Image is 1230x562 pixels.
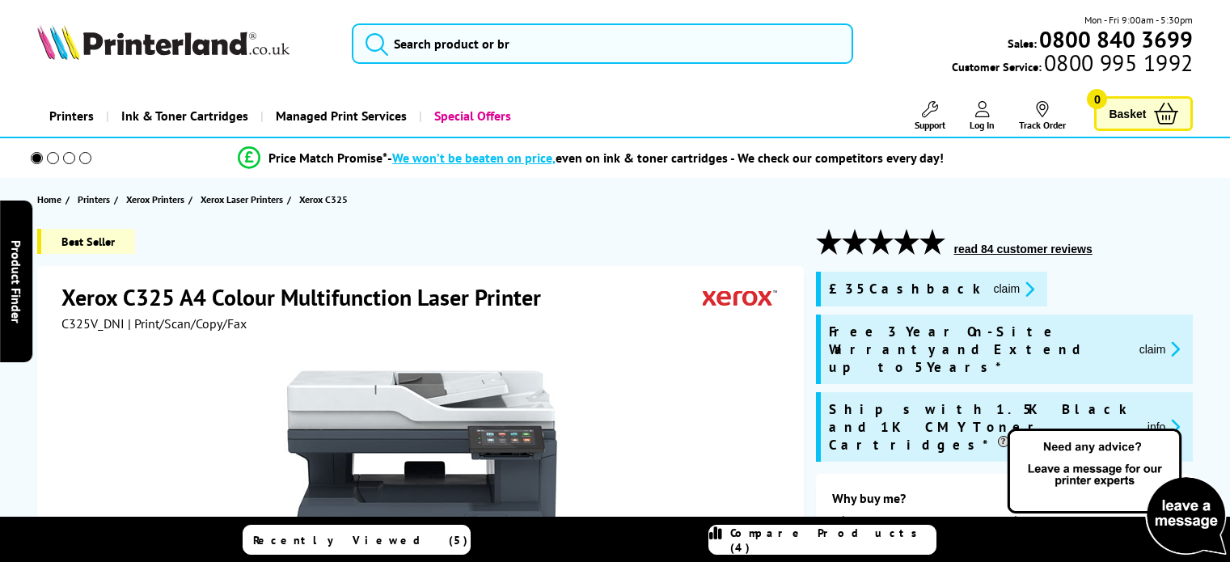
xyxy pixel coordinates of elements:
[201,191,283,208] span: Xerox Laser Printers
[915,119,945,131] span: Support
[106,95,260,137] a: Ink & Toner Cartridges
[299,193,348,205] span: Xerox C325
[1084,12,1193,27] span: Mon - Fri 9:00am - 5:30pm
[1037,32,1193,47] a: 0800 840 3699
[37,191,66,208] a: Home
[61,282,557,312] h1: Xerox C325 A4 Colour Multifunction Laser Printer
[387,150,944,166] div: - even on ink & toner cartridges - We check our competitors every day!
[78,191,114,208] a: Printers
[708,525,936,555] a: Compare Products (4)
[1094,96,1193,131] a: Basket 0
[730,526,936,555] span: Compare Products (4)
[703,282,777,312] img: Xerox
[829,323,1126,376] span: Free 3 Year On-Site Warranty and Extend up to 5 Years*
[915,101,945,131] a: Support
[1019,101,1066,131] a: Track Order
[268,150,387,166] span: Price Match Promise*
[1087,89,1107,109] span: 0
[829,400,1135,454] span: Ships with 1.5K Black and 1K CMY Toner Cartridges*
[260,95,419,137] a: Managed Print Services
[8,144,1173,172] li: modal_Promise
[128,315,247,332] span: | Print/Scan/Copy/Fax
[37,229,135,254] span: Best Seller
[126,191,188,208] a: Xerox Printers
[243,525,471,555] a: Recently Viewed (5)
[78,191,110,208] span: Printers
[37,191,61,208] span: Home
[1042,55,1193,70] span: 0800 995 1992
[253,533,468,547] span: Recently Viewed (5)
[853,514,1061,529] span: Print/Scan/Copy/Fax
[949,242,1097,256] button: read 84 customer reviews
[970,119,995,131] span: Log In
[352,23,853,64] input: Search product or br
[201,191,287,208] a: Xerox Laser Printers
[829,280,981,298] span: £35 Cashback
[989,280,1040,298] button: promo-description
[1004,426,1230,559] img: Open Live Chat window
[392,150,556,166] span: We won’t be beaten on price,
[1143,417,1186,436] button: promo-description
[8,239,24,323] span: Product Finder
[126,191,184,208] span: Xerox Printers
[1135,340,1186,358] button: promo-description
[37,95,106,137] a: Printers
[419,95,523,137] a: Special Offers
[37,24,332,63] a: Printerland Logo
[1039,24,1193,54] b: 0800 840 3699
[832,490,1177,514] div: Why buy me?
[1008,36,1037,51] span: Sales:
[61,315,125,332] span: C325V_DNI
[121,95,248,137] span: Ink & Toner Cartridges
[37,24,290,60] img: Printerland Logo
[952,55,1193,74] span: Customer Service:
[1109,103,1146,125] span: Basket
[970,101,995,131] a: Log In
